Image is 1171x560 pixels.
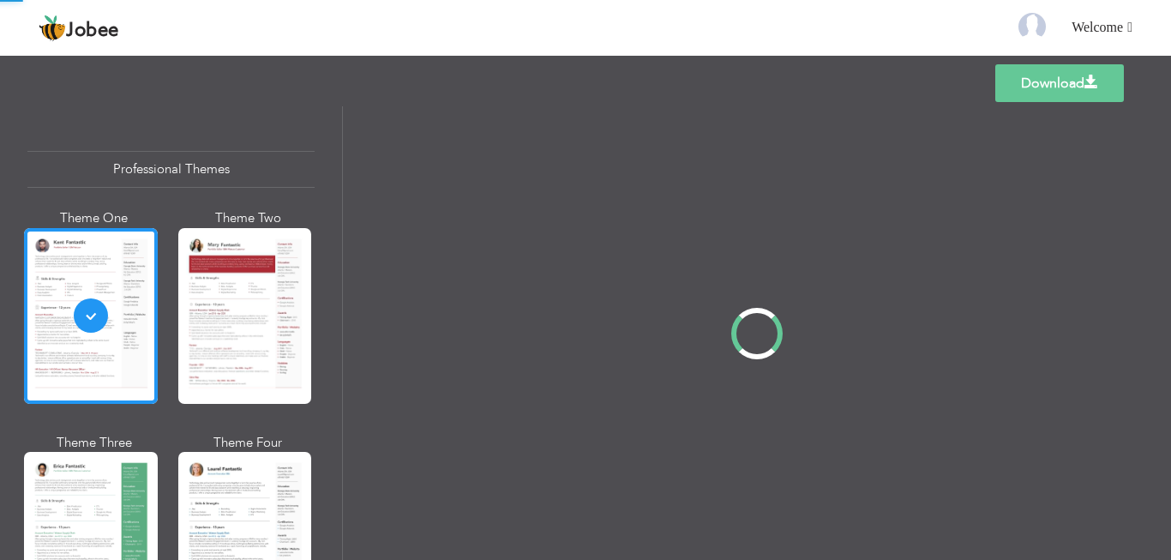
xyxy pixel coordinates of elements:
a: Jobee [39,15,119,42]
span: Jobee [66,21,119,40]
img: jobee.io [39,15,66,42]
img: Profile Img [1012,13,1039,40]
a: Welcome [1065,18,1132,38]
a: Download [995,64,1124,102]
